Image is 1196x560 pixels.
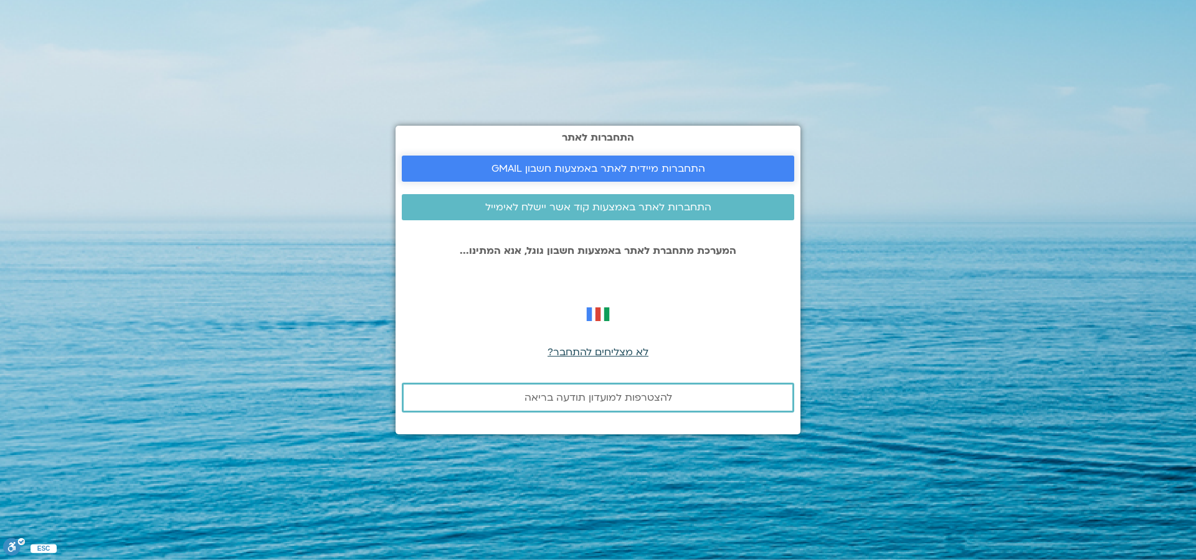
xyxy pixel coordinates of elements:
[491,163,705,174] span: התחברות מיידית לאתר באמצעות חשבון GMAIL
[402,156,794,182] a: התחברות מיידית לאתר באמצעות חשבון GMAIL
[402,383,794,413] a: להצטרפות למועדון תודעה בריאה
[402,245,794,256] p: המערכת מתחברת לאתר באמצעות חשבון גוגל, אנא המתינו...
[402,194,794,220] a: התחברות לאתר באמצעות קוד אשר יישלח לאימייל
[485,202,711,213] span: התחברות לאתר באמצעות קוד אשר יישלח לאימייל
[548,345,648,359] a: לא מצליחים להתחבר?
[402,132,794,143] h2: התחברות לאתר
[524,392,672,403] span: להצטרפות למועדון תודעה בריאה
